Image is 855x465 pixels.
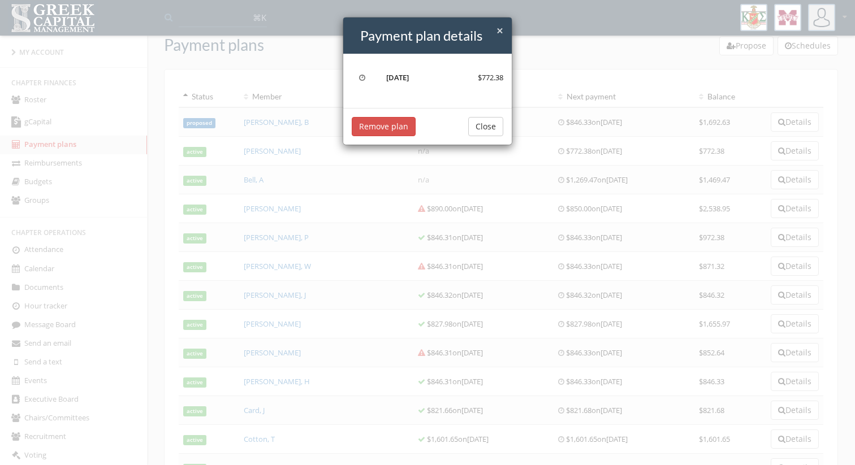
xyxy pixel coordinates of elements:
button: Close [468,117,503,136]
span: $772.38 [478,72,503,82]
h4: Payment plan details [360,26,503,45]
button: Remove plan [352,117,416,136]
span: [DATE] [386,72,409,82]
span: × [496,23,503,38]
